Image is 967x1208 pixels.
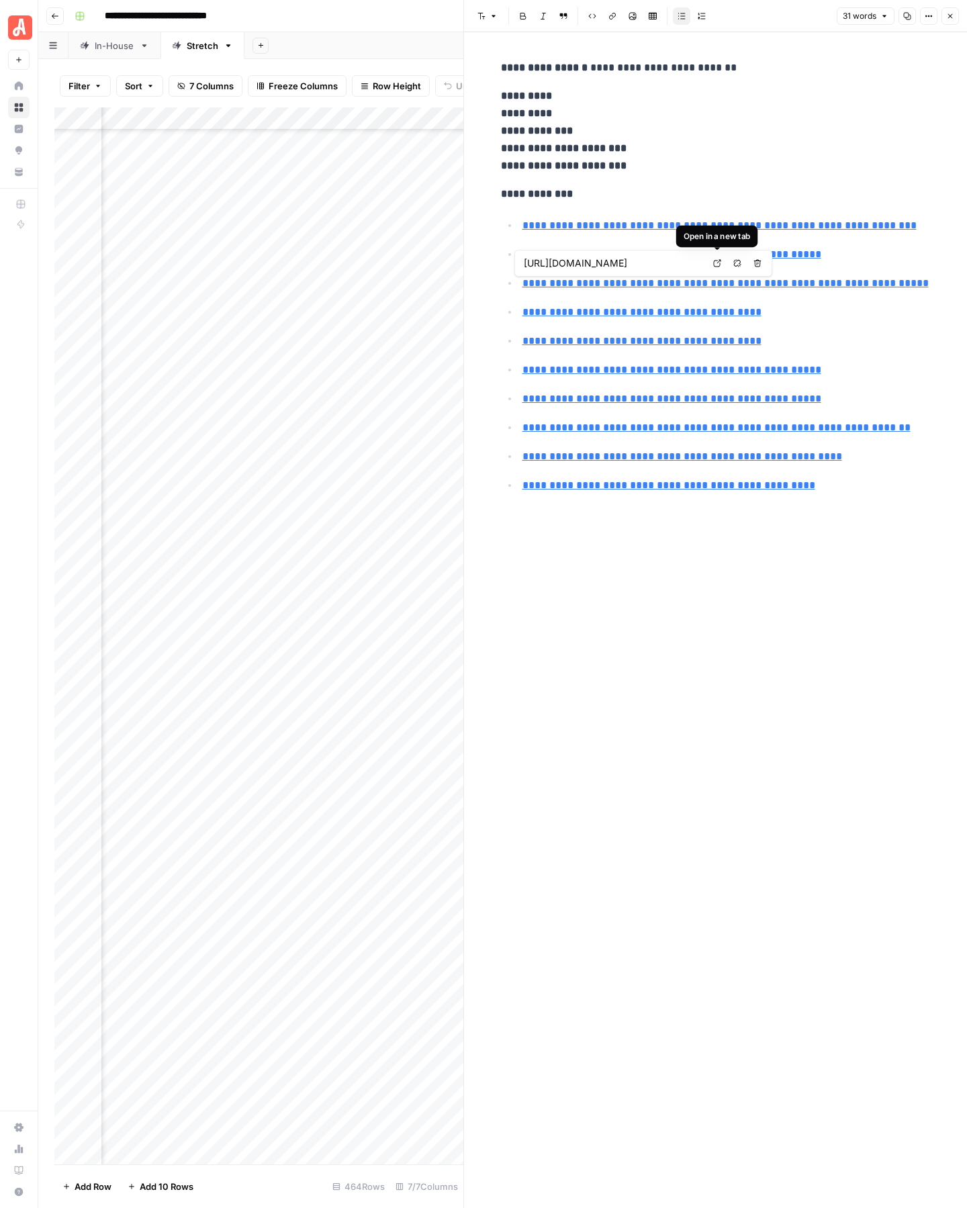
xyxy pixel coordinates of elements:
[140,1180,193,1193] span: Add 10 Rows
[269,79,338,93] span: Freeze Columns
[120,1176,201,1197] button: Add 10 Rows
[8,140,30,161] a: Opportunities
[54,1176,120,1197] button: Add Row
[95,39,134,52] div: In-House
[189,79,234,93] span: 7 Columns
[327,1176,390,1197] div: 464 Rows
[169,75,242,97] button: 7 Columns
[683,230,750,242] div: Open in a new tab
[75,1180,111,1193] span: Add Row
[8,161,30,183] a: Your Data
[843,10,876,22] span: 31 words
[352,75,430,97] button: Row Height
[8,75,30,97] a: Home
[187,39,218,52] div: Stretch
[8,1138,30,1160] a: Usage
[8,1181,30,1203] button: Help + Support
[248,75,347,97] button: Freeze Columns
[68,79,90,93] span: Filter
[160,32,244,59] a: Stretch
[435,75,488,97] button: Undo
[373,79,421,93] span: Row Height
[8,1160,30,1181] a: Learning Hub
[8,1117,30,1138] a: Settings
[8,97,30,118] a: Browse
[8,11,30,44] button: Workspace: Angi
[125,79,142,93] span: Sort
[8,118,30,140] a: Insights
[390,1176,463,1197] div: 7/7 Columns
[60,75,111,97] button: Filter
[116,75,163,97] button: Sort
[456,79,479,93] span: Undo
[8,15,32,40] img: Angi Logo
[68,32,160,59] a: In-House
[837,7,894,25] button: 31 words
